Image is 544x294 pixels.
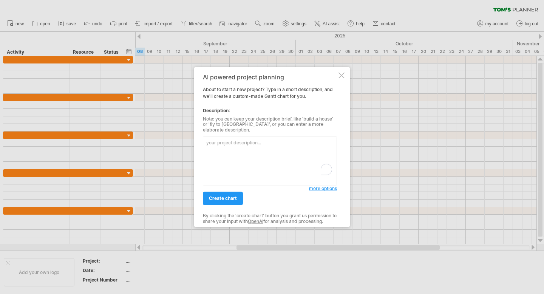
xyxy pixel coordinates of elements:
[309,186,337,192] a: more options
[203,137,337,186] textarea: To enrich screen reader interactions, please activate Accessibility in Grammarly extension settings
[203,74,337,80] div: AI powered project planning
[209,196,237,201] span: create chart
[203,74,337,220] div: About to start a new project? Type in a short description, and we'll create a custom-made Gantt c...
[203,192,243,205] a: create chart
[203,107,337,114] div: Description:
[248,218,263,224] a: OpenAI
[203,116,337,133] div: Note: you can keep your description brief, like 'build a house' or 'fly to [GEOGRAPHIC_DATA]', or...
[203,214,337,224] div: By clicking the 'create chart' button you grant us permission to share your input with for analys...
